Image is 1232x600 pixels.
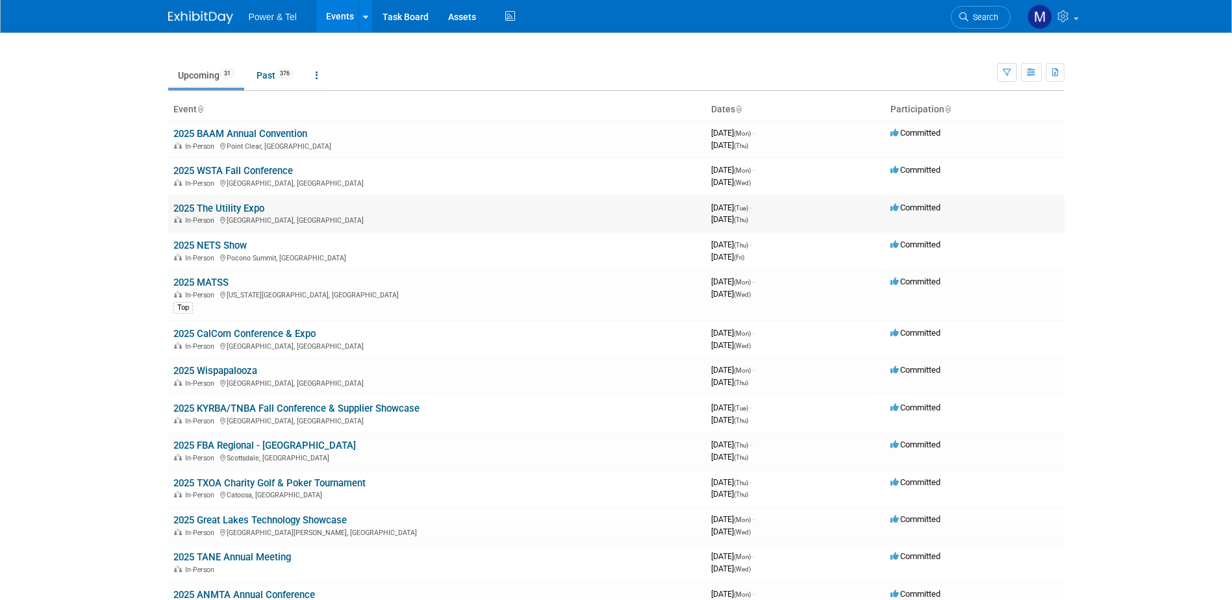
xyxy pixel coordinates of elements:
span: Committed [890,551,940,561]
span: 31 [220,69,234,79]
span: - [750,440,752,449]
span: Committed [890,128,940,138]
span: [DATE] [711,177,751,187]
span: Committed [890,203,940,212]
img: In-Person Event [174,566,182,572]
span: [DATE] [711,589,755,599]
img: In-Person Event [174,342,182,349]
div: [GEOGRAPHIC_DATA], [GEOGRAPHIC_DATA] [173,177,701,188]
span: In-Person [185,566,218,574]
span: (Thu) [734,417,748,424]
img: Michael Mackeben [1027,5,1052,29]
span: - [753,514,755,524]
span: (Fri) [734,254,744,261]
span: [DATE] [711,440,752,449]
span: Committed [890,403,940,412]
span: In-Person [185,291,218,299]
span: In-Person [185,417,218,425]
span: [DATE] [711,477,752,487]
span: [DATE] [711,203,752,212]
a: 2025 KYRBA/TNBA Fall Conference & Supplier Showcase [173,403,420,414]
div: Catoosa, [GEOGRAPHIC_DATA] [173,489,701,499]
span: (Thu) [734,242,748,249]
span: (Thu) [734,454,748,461]
span: - [753,277,755,286]
span: [DATE] [711,214,748,224]
a: 2025 MATSS [173,277,229,288]
span: [DATE] [711,551,755,561]
span: - [753,365,755,375]
div: [US_STATE][GEOGRAPHIC_DATA], [GEOGRAPHIC_DATA] [173,289,701,299]
span: (Thu) [734,216,748,223]
a: 2025 Wispapalooza [173,365,257,377]
img: In-Person Event [174,454,182,460]
span: - [750,203,752,212]
span: [DATE] [711,289,751,299]
span: (Thu) [734,442,748,449]
span: Committed [890,589,940,599]
span: [DATE] [711,527,751,536]
span: - [753,165,755,175]
span: (Mon) [734,516,751,523]
span: (Mon) [734,591,751,598]
span: - [753,128,755,138]
span: - [753,551,755,561]
div: [GEOGRAPHIC_DATA], [GEOGRAPHIC_DATA] [173,214,701,225]
span: - [750,477,752,487]
a: 2025 BAAM Annual Convention [173,128,307,140]
div: Top [173,302,193,314]
span: (Thu) [734,379,748,386]
img: In-Person Event [174,254,182,260]
img: In-Person Event [174,379,182,386]
a: Sort by Event Name [197,104,203,114]
span: In-Person [185,454,218,462]
div: [GEOGRAPHIC_DATA][PERSON_NAME], [GEOGRAPHIC_DATA] [173,527,701,537]
div: Pocono Summit, [GEOGRAPHIC_DATA] [173,252,701,262]
th: Dates [706,99,885,121]
span: In-Person [185,142,218,151]
span: [DATE] [711,277,755,286]
span: (Wed) [734,342,751,349]
span: Committed [890,328,940,338]
span: In-Person [185,379,218,388]
img: In-Person Event [174,216,182,223]
span: (Mon) [734,130,751,137]
span: Search [968,12,998,22]
span: (Mon) [734,330,751,337]
span: Committed [890,165,940,175]
div: [GEOGRAPHIC_DATA], [GEOGRAPHIC_DATA] [173,415,701,425]
span: Committed [890,440,940,449]
span: [DATE] [711,564,751,573]
img: In-Person Event [174,142,182,149]
a: 2025 TANE Annual Meeting [173,551,291,563]
a: 2025 Great Lakes Technology Showcase [173,514,347,526]
a: Sort by Participation Type [944,104,951,114]
span: In-Person [185,179,218,188]
span: In-Person [185,529,218,537]
span: In-Person [185,254,218,262]
span: [DATE] [711,128,755,138]
span: (Thu) [734,479,748,486]
span: - [750,240,752,249]
span: Committed [890,477,940,487]
a: Search [951,6,1011,29]
span: (Wed) [734,291,751,298]
span: (Wed) [734,529,751,536]
img: In-Person Event [174,417,182,423]
span: (Mon) [734,553,751,560]
div: [GEOGRAPHIC_DATA], [GEOGRAPHIC_DATA] [173,340,701,351]
span: [DATE] [711,365,755,375]
span: (Wed) [734,566,751,573]
span: Committed [890,240,940,249]
a: 2025 WSTA Fall Conference [173,165,293,177]
img: In-Person Event [174,491,182,497]
span: [DATE] [711,489,748,499]
a: Upcoming31 [168,63,244,88]
span: - [753,589,755,599]
span: (Mon) [734,167,751,174]
span: [DATE] [711,415,748,425]
span: (Tue) [734,405,748,412]
span: - [750,403,752,412]
img: In-Person Event [174,291,182,297]
span: (Thu) [734,491,748,498]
